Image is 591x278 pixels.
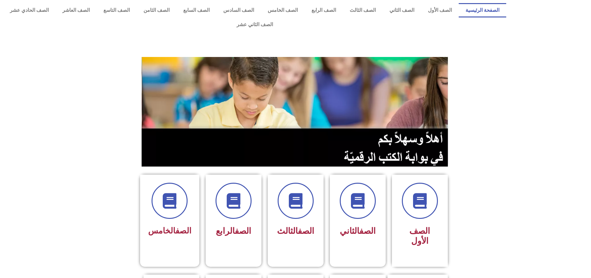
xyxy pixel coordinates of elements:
[343,3,383,17] a: الصف الثالث
[261,3,305,17] a: الصف الخامس
[175,226,191,235] a: الصف
[359,226,376,236] a: الصف
[216,226,251,236] span: الرابع
[137,3,176,17] a: الصف الثامن
[409,226,430,246] span: الصف الأول
[459,3,506,17] a: الصفحة الرئيسية
[176,3,216,17] a: الصف السابع
[148,226,191,235] span: الخامس
[277,226,314,236] span: الثالث
[298,226,314,236] a: الصف
[3,17,506,32] a: الصف الثاني عشر
[235,226,251,236] a: الصف
[421,3,459,17] a: الصف الأول
[56,3,97,17] a: الصف العاشر
[216,3,261,17] a: الصف السادس
[3,3,56,17] a: الصف الحادي عشر
[305,3,343,17] a: الصف الرابع
[383,3,421,17] a: الصف الثاني
[340,226,376,236] span: الثاني
[97,3,137,17] a: الصف التاسع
